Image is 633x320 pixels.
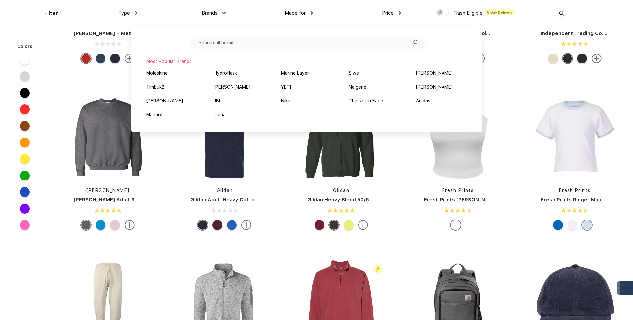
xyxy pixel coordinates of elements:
[110,54,120,63] div: Night Navy
[146,98,183,104] div: [PERSON_NAME]
[424,197,522,203] a: Fresh Prints [PERSON_NAME] Tank Top
[198,220,208,230] div: Navy
[64,93,152,180] img: func=resize&h=266
[12,43,38,50] div: Colors
[146,70,168,77] div: Moleskine
[416,70,453,77] div: [PERSON_NAME]
[451,220,461,230] div: White
[96,220,105,230] div: Teal
[202,10,218,16] span: Brands
[214,111,226,118] div: Puma
[227,220,237,230] div: Royal
[81,220,91,230] div: Charcoal Heather
[44,10,58,17] div: Filter
[541,197,612,203] a: Fresh Prints Ringer Mini Tee
[281,84,291,91] div: YETI
[315,220,324,230] div: Cardinal Red
[190,197,289,203] a: Gildan Adult Heavy Cotton 5.3 Oz. Tank
[568,220,577,230] div: White with Navy
[592,54,602,63] img: more.svg
[146,84,164,91] div: Timbuk2
[531,93,619,180] img: func=resize&h=266
[548,54,558,63] div: Bone
[74,197,239,203] a: [PERSON_NAME] Adult 9.7 Oz. Ultimate Cotton 90/10 Fleece Crew
[424,30,562,36] a: Los Angeles Apparel Poly Cotton Crop Spaghetti Tank
[311,11,313,15] img: dropdown.png
[553,220,563,230] div: White with Royal
[399,11,401,15] img: dropdown.png
[382,10,394,16] span: Price
[349,70,361,77] div: S'well
[118,10,130,16] span: Type
[556,8,567,19] img: desktop_search.svg
[281,98,290,104] div: Nike
[307,197,443,203] a: Gildan Heavy Blend 50/50 Full-Zip Hooded Sweatshirt
[135,11,137,15] img: dropdown.png
[413,40,418,45] img: filter_dropdown_search.svg
[214,84,250,91] div: [PERSON_NAME]
[416,98,430,104] div: Adidas
[74,30,221,36] a: [PERSON_NAME] + Mettle Stretch Heavyweight Pique Polo
[414,93,502,180] img: func=resize&h=266
[214,70,237,77] div: Hydroflask
[86,188,130,193] a: [PERSON_NAME]
[125,220,135,230] img: more.svg
[582,220,592,230] div: White with Baby Blue
[416,84,453,91] div: [PERSON_NAME]
[96,54,105,63] div: Insignia Blue
[181,93,269,180] img: func=resize&h=266
[344,220,354,230] div: Safety Green
[333,188,349,193] a: Gildan
[373,265,382,274] img: flash_active_toggle.svg
[577,54,587,63] div: Black Camo Heather
[297,93,385,180] img: func=resize&h=266
[442,188,474,193] a: Fresh Prints
[110,220,120,230] div: Pale Pink
[349,84,366,91] div: Nalgene
[146,58,467,65] div: Most Popular Brands
[453,10,483,16] span: Flash Eligible
[222,12,226,14] img: dropdown.png
[285,10,306,16] span: Made for
[281,70,309,77] div: Marine Layer
[329,220,339,230] div: Forest Green
[212,220,222,230] div: Maroon
[563,54,572,63] div: Black
[214,98,221,104] div: JBL
[349,98,383,104] div: The North Face
[81,54,91,63] div: Apple Red
[358,220,368,230] img: more.svg
[217,188,233,193] a: Gildan
[189,36,428,49] input: Search all brands
[559,188,591,193] a: Fresh Prints
[146,111,163,118] div: Marmot
[241,220,251,230] img: more.svg
[125,54,135,63] img: more.svg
